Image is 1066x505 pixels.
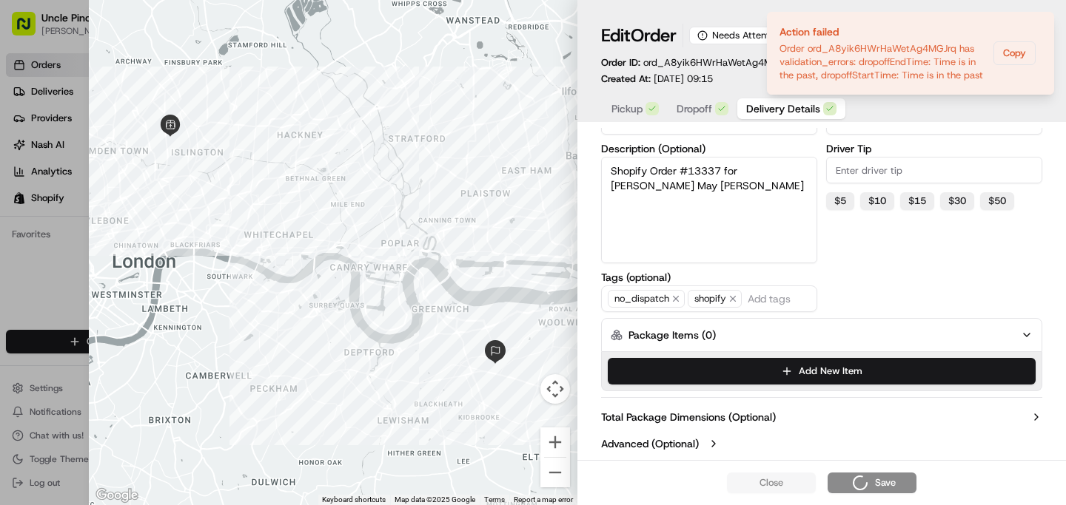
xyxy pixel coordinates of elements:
input: Add tags [745,290,811,308]
span: [DATE] [119,229,150,241]
img: Nash [15,15,44,44]
label: Package Items ( 0 ) [628,328,716,342]
button: Zoom out [540,458,570,487]
img: Google [93,486,141,505]
label: Advanced (Optional) [601,436,699,451]
label: Tags (optional) [601,272,817,282]
button: Map camera controls [540,374,570,404]
div: Past conversations [15,192,99,204]
div: 📗 [15,332,27,344]
button: $50 [980,192,1014,210]
p: Order ID: [601,56,792,70]
span: Pickup [611,101,643,116]
span: Delivery Details [746,101,820,116]
button: Zoom in [540,427,570,457]
span: [PERSON_NAME] [PERSON_NAME] [46,269,196,281]
a: Shopify [797,24,820,47]
img: 1727276513143-84d647e1-66c0-4f92-a045-3c9f9f5dfd92 [31,141,58,168]
a: Open this area in Google Maps (opens a new window) [93,486,141,505]
a: 💻API Documentation [119,325,244,351]
button: Start new chat [252,146,269,163]
img: Regen Pajulas [15,215,38,239]
h1: Edit [601,24,677,47]
span: API Documentation [140,331,238,345]
span: no_dispatch [608,290,685,308]
img: Shopify [799,27,817,44]
img: 1736555255976-a54dd68f-1ca7-489b-9aae-adbdc363a1c4 [15,141,41,168]
button: Package Items (0) [601,318,1042,352]
input: Clear [38,95,244,111]
span: Pylon [147,367,179,378]
button: See all [229,189,269,207]
label: Total Package Dimensions (Optional) [601,410,776,424]
span: Map data ©2025 Google [395,495,475,504]
button: $5 [826,192,854,210]
button: Add New Item [608,358,1036,384]
span: Dropoff [677,101,712,116]
div: We're available if you need us! [67,156,204,168]
span: ord_A8yik6HWrHaWetAg4MGJrq [643,56,792,69]
a: 📗Knowledge Base [9,325,119,351]
div: 💻 [125,332,137,344]
a: Report a map error [514,495,573,504]
span: • [199,269,204,281]
p: Welcome 👋 [15,59,269,83]
img: 1736555255976-a54dd68f-1ca7-489b-9aae-adbdc363a1c4 [30,230,41,242]
span: [DATE] 09:15 [654,72,713,85]
span: Knowledge Base [30,331,113,345]
div: Start new chat [67,141,243,156]
img: 1736555255976-a54dd68f-1ca7-489b-9aae-adbdc363a1c4 [30,270,41,282]
button: Keyboard shortcuts [322,495,386,505]
div: Needs Attention [689,27,791,44]
button: $15 [900,192,934,210]
a: Powered byPylon [104,366,179,378]
label: Driver Tip [826,143,1042,154]
textarea: Shopify Order #13337 for [PERSON_NAME] May [PERSON_NAME] [601,157,817,263]
img: Joana Marie Avellanoza [15,255,38,279]
p: Created At: [601,72,713,86]
label: Description (Optional) [601,143,817,154]
span: Order [631,24,677,47]
span: [DATE] [207,269,238,281]
button: Total Package Dimensions (Optional) [601,410,1042,424]
button: $30 [940,192,974,210]
span: shopify [688,290,742,308]
button: Advanced (Optional) [601,436,1042,451]
a: Terms (opens in new tab) [484,495,505,504]
span: Regen Pajulas [46,229,108,241]
span: • [111,229,116,241]
button: $10 [860,192,894,210]
input: Enter driver tip [826,157,1042,183]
